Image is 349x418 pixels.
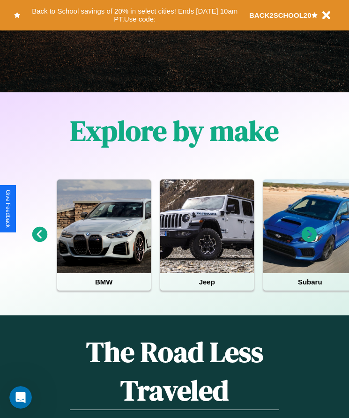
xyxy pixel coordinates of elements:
h4: BMW [57,273,151,291]
iframe: Intercom live chat [9,386,32,409]
button: Back to School savings of 20% in select cities! Ends [DATE] 10am PT.Use code: [20,5,249,26]
h1: The Road Less Traveled [70,333,279,410]
h1: Explore by make [70,112,279,150]
h4: Jeep [160,273,254,291]
div: Give Feedback [5,190,11,228]
b: BACK2SCHOOL20 [249,11,312,19]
